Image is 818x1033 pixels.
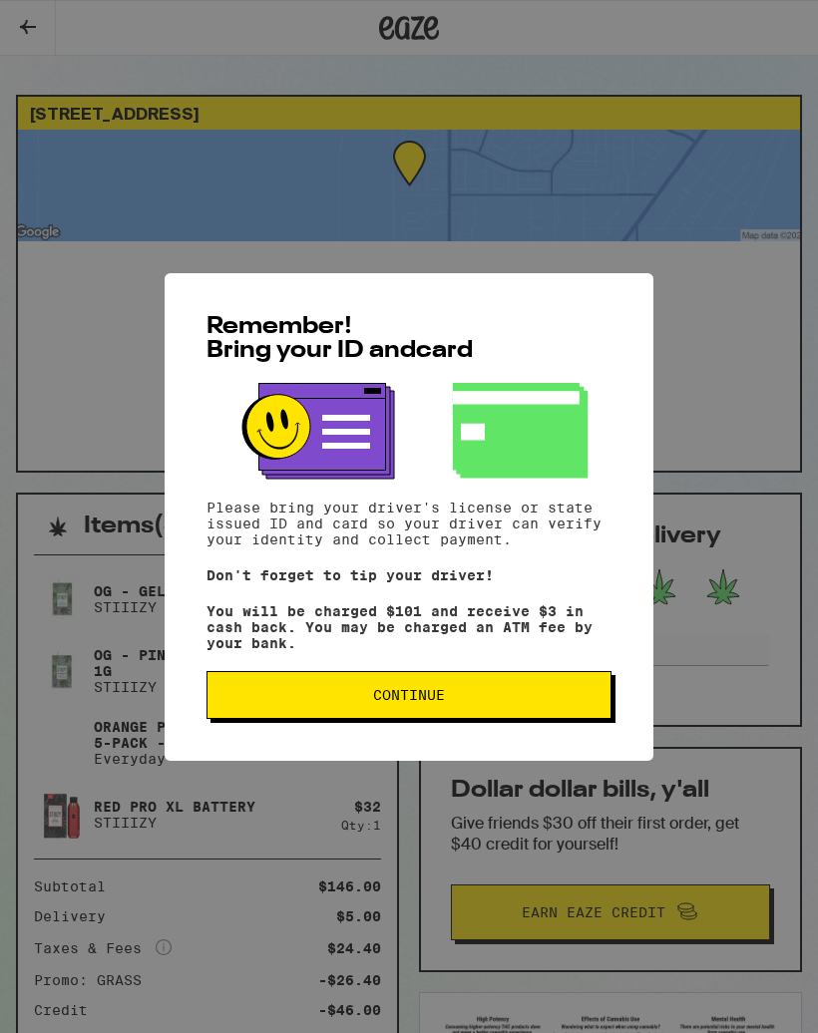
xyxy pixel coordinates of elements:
[206,500,612,547] p: Please bring your driver's license or state issued ID and card so your driver can verify your ide...
[206,671,612,719] button: Continue
[206,567,612,583] p: Don't forget to tip your driver!
[206,603,612,651] p: You will be charged $101 and receive $3 in cash back. You may be charged an ATM fee by your bank.
[206,315,473,363] span: Remember! Bring your ID and card
[373,688,445,702] span: Continue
